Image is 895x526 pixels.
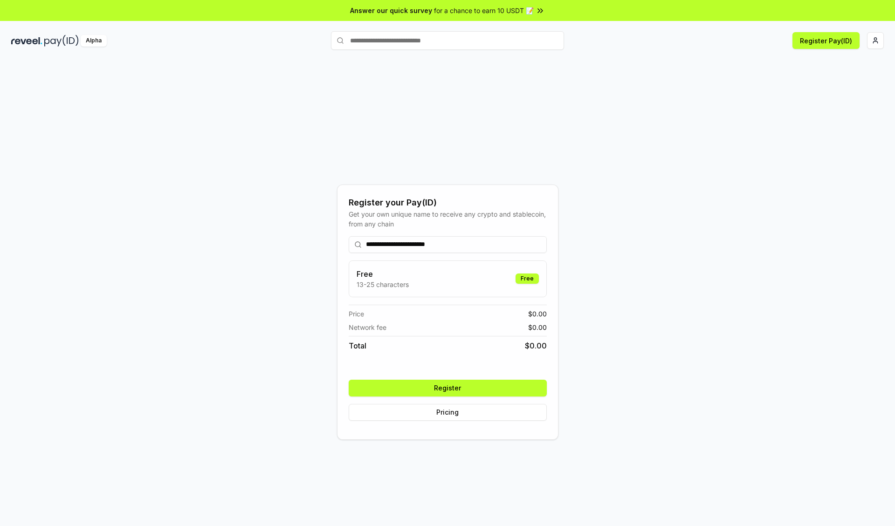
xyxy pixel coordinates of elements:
[516,273,539,284] div: Free
[349,196,547,209] div: Register your Pay(ID)
[349,404,547,421] button: Pricing
[525,340,547,351] span: $ 0.00
[349,309,364,319] span: Price
[357,268,409,280] h3: Free
[349,209,547,229] div: Get your own unique name to receive any crypto and stablecoin, from any chain
[528,309,547,319] span: $ 0.00
[434,6,534,15] span: for a chance to earn 10 USDT 📝
[350,6,432,15] span: Answer our quick survey
[357,280,409,289] p: 13-25 characters
[81,35,107,47] div: Alpha
[792,32,860,49] button: Register Pay(ID)
[11,35,42,47] img: reveel_dark
[349,380,547,396] button: Register
[349,340,366,351] span: Total
[44,35,79,47] img: pay_id
[349,322,386,332] span: Network fee
[528,322,547,332] span: $ 0.00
